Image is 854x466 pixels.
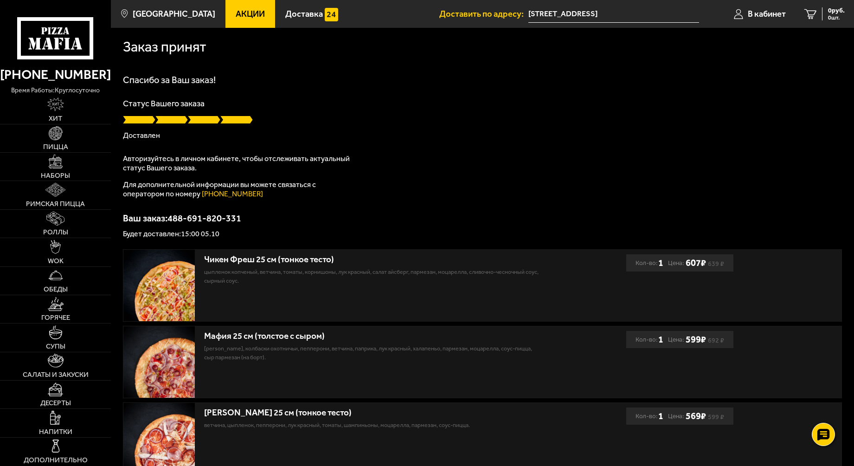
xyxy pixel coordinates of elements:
[236,10,265,18] span: Акции
[123,99,842,108] p: Статус Вашего заказа
[636,408,663,425] div: Кол-во:
[49,115,62,122] span: Хит
[204,344,541,362] p: [PERSON_NAME], колбаски охотничьи, пепперони, ветчина, паприка, лук красный, халапеньо, пармезан,...
[204,331,541,342] div: Мафия 25 см (толстое с сыром)
[46,343,65,350] span: Супы
[123,75,842,84] h1: Спасибо за Ваш заказ!
[439,10,528,18] span: Доставить по адресу:
[48,258,64,265] span: WOK
[123,230,842,238] p: Будет доставлен: 15:00 05.10
[204,254,541,265] div: Чикен Фреш 25 см (тонкое тесто)
[133,10,215,18] span: [GEOGRAPHIC_DATA]
[204,408,541,418] div: [PERSON_NAME] 25 см (тонкое тесто)
[123,40,206,54] h1: Заказ принят
[41,172,70,179] span: Наборы
[43,143,68,150] span: Пицца
[708,338,724,343] s: 692 ₽
[686,257,706,268] b: 607 ₽
[39,428,72,435] span: Напитки
[636,254,663,272] div: Кол-во:
[708,415,724,420] s: 599 ₽
[828,7,845,14] span: 0 руб.
[658,254,663,272] b: 1
[828,15,845,20] span: 0 шт.
[325,8,338,21] img: 15daf4d41897b9f0e9f617042186c801.svg
[202,189,263,198] a: [PHONE_NUMBER]
[40,400,71,407] span: Десерты
[123,214,842,223] p: Ваш заказ: 488-691-820-331
[44,286,68,293] span: Обеды
[668,408,684,425] span: Цена:
[123,154,355,173] p: Авторизуйтесь в личном кабинете, чтобы отслеживать актуальный статус Вашего заказа.
[123,132,842,139] p: Доставлен
[23,371,89,378] span: Салаты и закуски
[43,229,68,236] span: Роллы
[204,421,541,429] p: ветчина, цыпленок, пепперони, лук красный, томаты, шампиньоны, моцарелла, пармезан, соус-пицца.
[123,180,355,199] p: Для дополнительной информации вы можете связаться с оператором по номеру
[668,254,684,272] span: Цена:
[658,408,663,425] b: 1
[26,201,85,207] span: Римская пицца
[636,331,663,348] div: Кол-во:
[285,10,323,18] span: Доставка
[748,10,786,18] span: В кабинет
[668,331,684,348] span: Цена:
[658,331,663,348] b: 1
[686,334,706,345] b: 599 ₽
[528,6,699,23] input: Ваш адрес доставки
[708,262,724,266] s: 639 ₽
[686,410,706,421] b: 569 ₽
[24,457,88,464] span: Дополнительно
[41,314,70,321] span: Горячее
[204,267,541,285] p: цыпленок копченый, ветчина, томаты, корнишоны, лук красный, салат айсберг, пармезан, моцарелла, с...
